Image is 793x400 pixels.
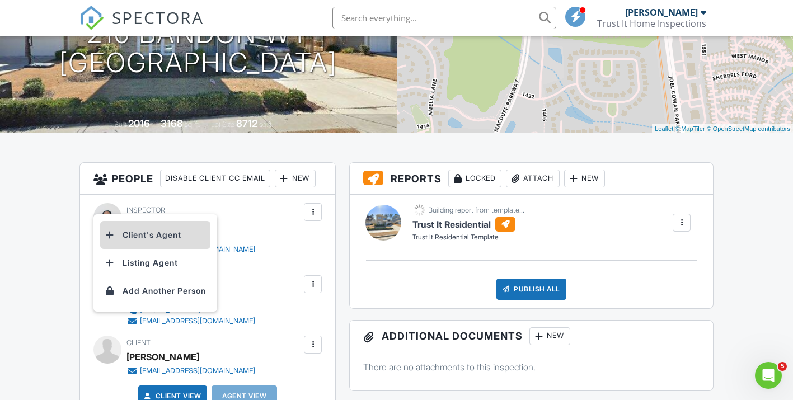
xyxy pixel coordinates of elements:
[597,18,706,29] div: Trust It Home Inspections
[112,6,204,29] span: SPECTORA
[496,279,566,300] div: Publish All
[652,124,793,134] div: |
[160,170,270,187] div: Disable Client CC Email
[363,361,700,373] p: There are no attachments to this inspection.
[332,7,556,29] input: Search everything...
[564,170,605,187] div: New
[140,366,255,375] div: [EMAIL_ADDRESS][DOMAIN_NAME]
[80,163,335,195] h3: People
[114,120,126,129] span: Built
[140,317,255,326] div: [EMAIL_ADDRESS][DOMAIN_NAME]
[59,19,337,78] h1: 210 Bandon Wy [GEOGRAPHIC_DATA]
[236,117,257,129] div: 8712
[707,125,790,132] a: © OpenStreetMap contributors
[428,206,524,215] div: Building report from template...
[529,327,570,345] div: New
[506,170,560,187] div: Attach
[755,362,782,389] iframe: Intercom live chat
[126,316,255,327] a: [EMAIL_ADDRESS][DOMAIN_NAME]
[350,321,713,352] h3: Additional Documents
[412,233,524,242] div: Trust It Residential Template
[126,338,151,347] span: Client
[185,120,200,129] span: sq. ft.
[275,170,316,187] div: New
[211,120,234,129] span: Lot Size
[259,120,273,129] span: sq.ft.
[79,15,204,39] a: SPECTORA
[448,170,501,187] div: Locked
[412,203,426,217] img: loading-93afd81d04378562ca97960a6d0abf470c8f8241ccf6a1b4da771bf876922d1b.gif
[126,206,165,214] span: Inspector
[350,163,713,195] h3: Reports
[655,125,673,132] a: Leaflet
[625,7,698,18] div: [PERSON_NAME]
[412,217,524,232] h6: Trust It Residential
[79,6,104,30] img: The Best Home Inspection Software - Spectora
[778,362,787,371] span: 5
[126,349,199,365] div: [PERSON_NAME]
[675,125,705,132] a: © MapTiler
[128,117,150,129] div: 2016
[126,365,255,377] a: [EMAIL_ADDRESS][DOMAIN_NAME]
[161,117,183,129] div: 3168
